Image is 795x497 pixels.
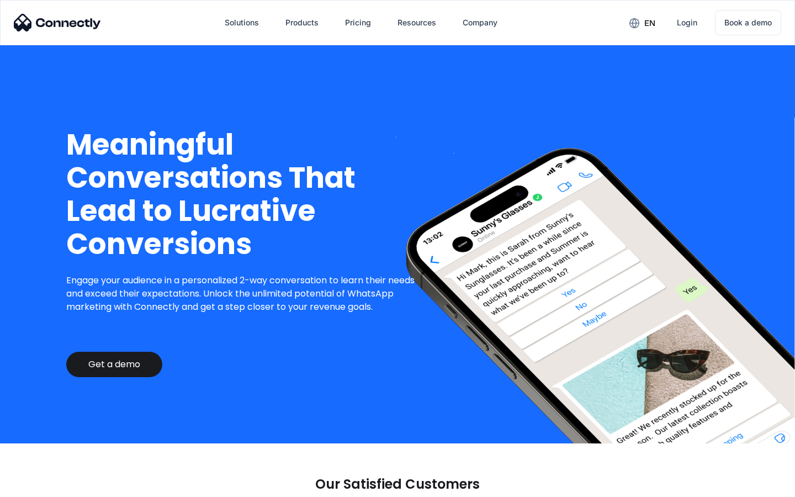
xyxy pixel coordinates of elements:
p: Our Satisfied Customers [315,477,480,492]
div: Login [677,15,697,30]
div: Pricing [345,15,371,30]
p: Engage your audience in a personalized 2-way conversation to learn their needs and exceed their e... [66,274,423,314]
div: Company [463,15,497,30]
div: Products [285,15,319,30]
div: en [644,15,655,31]
a: Get a demo [66,352,162,377]
a: Login [668,9,706,36]
div: Get a demo [88,359,140,370]
h1: Meaningful Conversations That Lead to Lucrative Conversions [66,128,423,261]
div: Resources [397,15,436,30]
ul: Language list [22,478,66,493]
aside: Language selected: English [11,478,66,493]
a: Pricing [336,9,380,36]
div: Solutions [225,15,259,30]
a: Book a demo [715,10,781,35]
img: Connectly Logo [14,14,101,31]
